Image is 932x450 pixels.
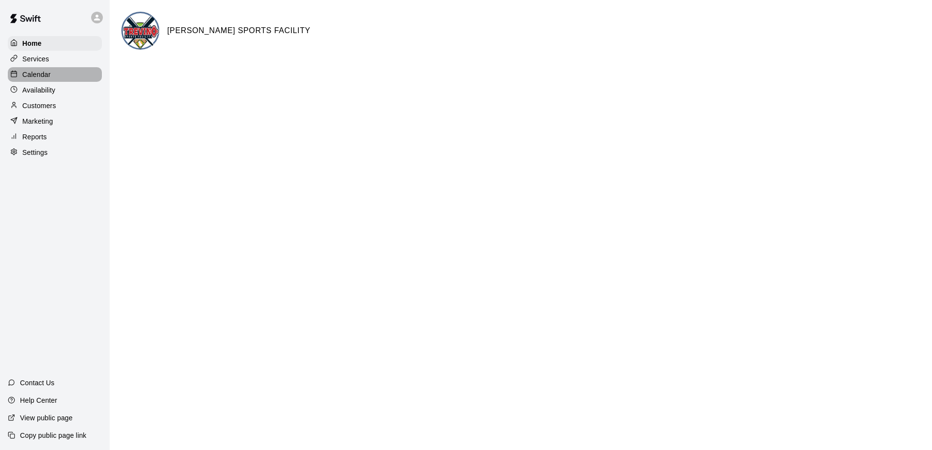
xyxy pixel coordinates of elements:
[8,67,102,82] a: Calendar
[8,36,102,51] a: Home
[20,395,57,405] p: Help Center
[8,83,102,97] a: Availability
[8,145,102,160] a: Settings
[22,148,48,157] p: Settings
[20,378,55,388] p: Contact Us
[22,70,51,79] p: Calendar
[8,130,102,144] a: Reports
[8,98,102,113] a: Customers
[22,116,53,126] p: Marketing
[22,132,47,142] p: Reports
[167,24,311,37] h6: [PERSON_NAME] SPORTS FACILITY
[123,13,159,50] img: TREVINO SPORTS FACILITY logo
[8,114,102,129] a: Marketing
[8,52,102,66] a: Services
[20,431,86,440] p: Copy public page link
[22,85,56,95] p: Availability
[22,38,42,48] p: Home
[22,101,56,111] p: Customers
[22,54,49,64] p: Services
[20,413,73,423] p: View public page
